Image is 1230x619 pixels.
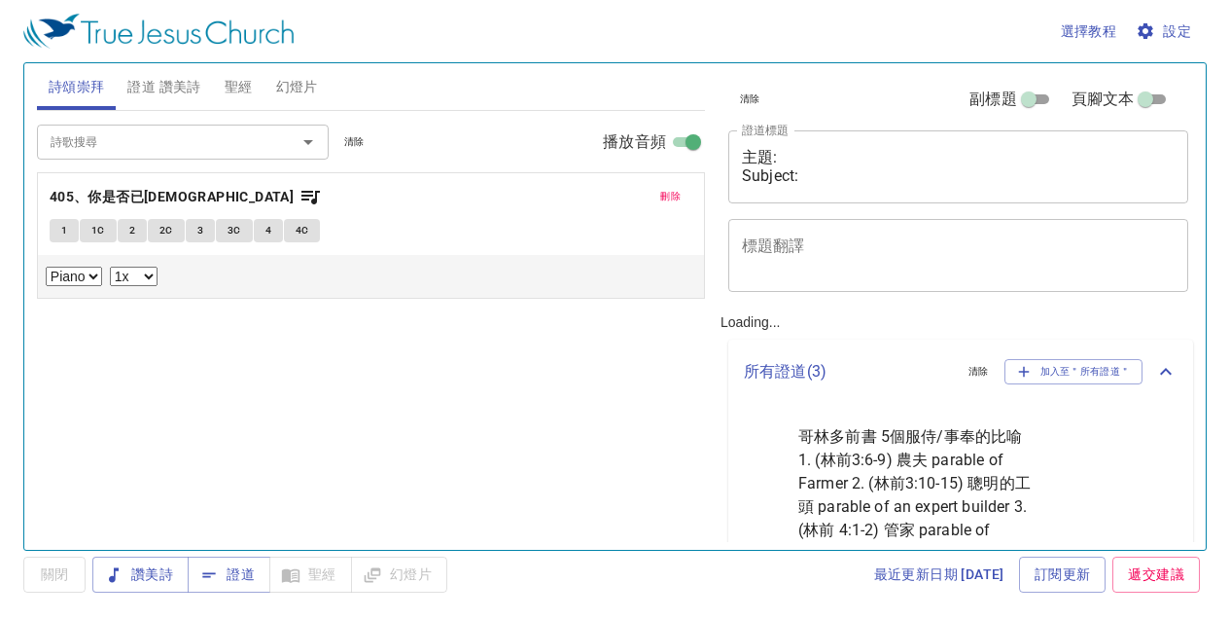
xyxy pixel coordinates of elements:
[728,340,1193,404] div: 所有證道(3)清除加入至＂所有證道＂
[1053,14,1125,50] button: 選擇教程
[1132,14,1199,50] button: 設定
[957,360,1001,383] button: 清除
[225,75,253,99] span: 聖經
[216,219,253,242] button: 3C
[660,188,681,205] span: 刪除
[50,185,294,209] b: 405、你是否已[DEMOGRAPHIC_DATA]
[118,219,147,242] button: 2
[265,222,271,239] span: 4
[603,130,666,154] span: 播放音頻
[50,219,79,242] button: 1
[46,267,102,286] select: Select Track
[284,219,321,242] button: 4C
[874,563,1004,587] span: 最近更新日期 [DATE]
[1128,563,1184,587] span: 遞交建議
[1035,563,1091,587] span: 訂閱更新
[866,557,1012,593] a: 最近更新日期 [DATE]
[203,563,255,587] span: 證道
[23,14,294,49] img: True Jesus Church
[969,88,1016,111] span: 副標題
[127,75,200,99] span: 證道 讚美詩
[742,148,1175,185] textarea: 主題: Subject:
[713,55,1201,542] div: Loading...
[108,563,173,587] span: 讚美詩
[228,222,241,239] span: 3C
[1017,363,1131,381] span: 加入至＂所有證道＂
[744,360,953,383] p: 所有證道 ( 3 )
[159,222,173,239] span: 2C
[1004,359,1143,384] button: 加入至＂所有證道＂
[188,557,270,593] button: 證道
[1072,88,1135,111] span: 頁腳文本
[110,267,158,286] select: Playback Rate
[1112,557,1200,593] a: 遞交建議
[295,128,322,156] button: Open
[968,363,989,381] span: 清除
[1061,19,1117,44] span: 選擇教程
[91,222,105,239] span: 1C
[50,185,322,209] button: 405、你是否已[DEMOGRAPHIC_DATA]
[197,222,203,239] span: 3
[740,91,760,108] span: 清除
[254,219,283,242] button: 4
[728,88,772,111] button: 清除
[333,130,376,154] button: 清除
[92,557,189,593] button: 讚美詩
[49,75,105,99] span: 詩頌崇拜
[344,133,365,151] span: 清除
[61,222,67,239] span: 1
[649,185,692,208] button: 刪除
[1019,557,1107,593] a: 訂閱更新
[1140,19,1191,44] span: 設定
[129,222,135,239] span: 2
[276,75,318,99] span: 幻燈片
[296,222,309,239] span: 4C
[80,219,117,242] button: 1C
[186,219,215,242] button: 3
[148,219,185,242] button: 2C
